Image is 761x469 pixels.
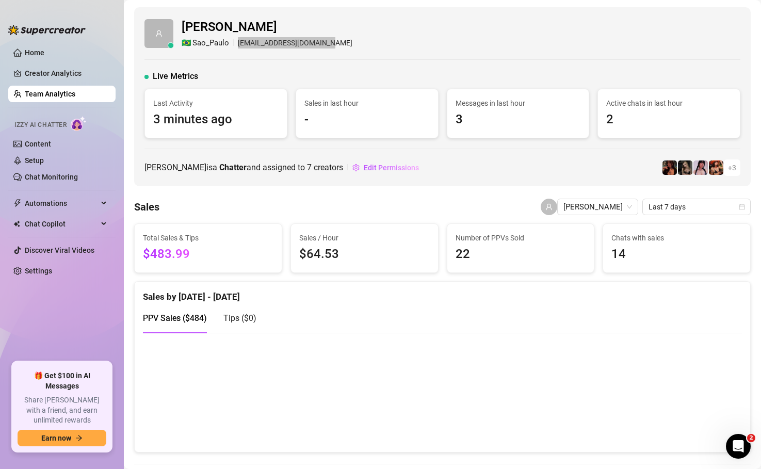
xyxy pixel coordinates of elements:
span: Total Sales & Tips [143,232,273,244]
span: Automations [25,195,98,212]
div: [EMAIL_ADDRESS][DOMAIN_NAME] [182,37,352,50]
a: Setup [25,156,44,165]
h4: Sales [134,200,159,214]
button: Earn nowarrow-right [18,430,106,446]
span: Earn now [41,434,71,442]
span: Tips ( $0 ) [223,313,256,323]
a: Team Analytics [25,90,75,98]
img: Rolyat [678,160,692,175]
div: Sales by [DATE] - [DATE] [143,282,742,304]
span: Messages in last hour [456,98,581,109]
span: 2 [606,110,732,130]
span: PPV Sales ( $484 ) [143,313,207,323]
span: + 3 [728,162,736,173]
span: Share [PERSON_NAME] with a friend, and earn unlimited rewards [18,395,106,426]
img: steph [662,160,677,175]
span: Last 7 days [649,199,744,215]
span: Rodrigo Silva [563,199,632,215]
span: 3 [456,110,581,130]
span: 2 [747,434,755,442]
span: setting [352,164,360,171]
span: 3 minutes ago [153,110,279,130]
img: Chat Copilot [13,220,20,228]
span: Chats with sales [611,232,742,244]
span: Izzy AI Chatter [14,120,67,130]
span: 🎁 Get $100 in AI Messages [18,371,106,391]
span: Sao_Paulo [192,37,229,50]
span: Sales / Hour [299,232,430,244]
span: Live Metrics [153,70,198,83]
span: 14 [611,245,742,264]
span: Last Activity [153,98,279,109]
span: thunderbolt [13,199,22,207]
span: user [155,30,163,37]
span: Sales in last hour [304,98,430,109]
a: Discover Viral Videos [25,246,94,254]
span: [PERSON_NAME] [182,18,352,37]
span: [PERSON_NAME] is a and assigned to creators [144,161,343,174]
span: Chat Copilot [25,216,98,232]
span: 22 [456,245,586,264]
span: $64.53 [299,245,430,264]
span: - [304,110,430,130]
span: arrow-right [75,434,83,442]
span: Number of PPVs Sold [456,232,586,244]
span: user [545,203,553,211]
img: logo-BBDzfeDw.svg [8,25,86,35]
a: Chat Monitoring [25,173,78,181]
b: Chatter [219,163,247,172]
a: Creator Analytics [25,65,107,82]
a: Settings [25,267,52,275]
a: Content [25,140,51,148]
span: 7 [307,163,312,172]
button: Edit Permissions [352,159,419,176]
img: AI Chatter [71,116,87,131]
span: calendar [739,204,745,210]
img: Oxillery [709,160,723,175]
iframe: Intercom live chat [726,434,751,459]
img: cyber [693,160,708,175]
span: Edit Permissions [364,164,419,172]
span: 🇧🇷 [182,37,191,50]
span: Active chats in last hour [606,98,732,109]
span: $483.99 [143,245,273,264]
a: Home [25,48,44,57]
